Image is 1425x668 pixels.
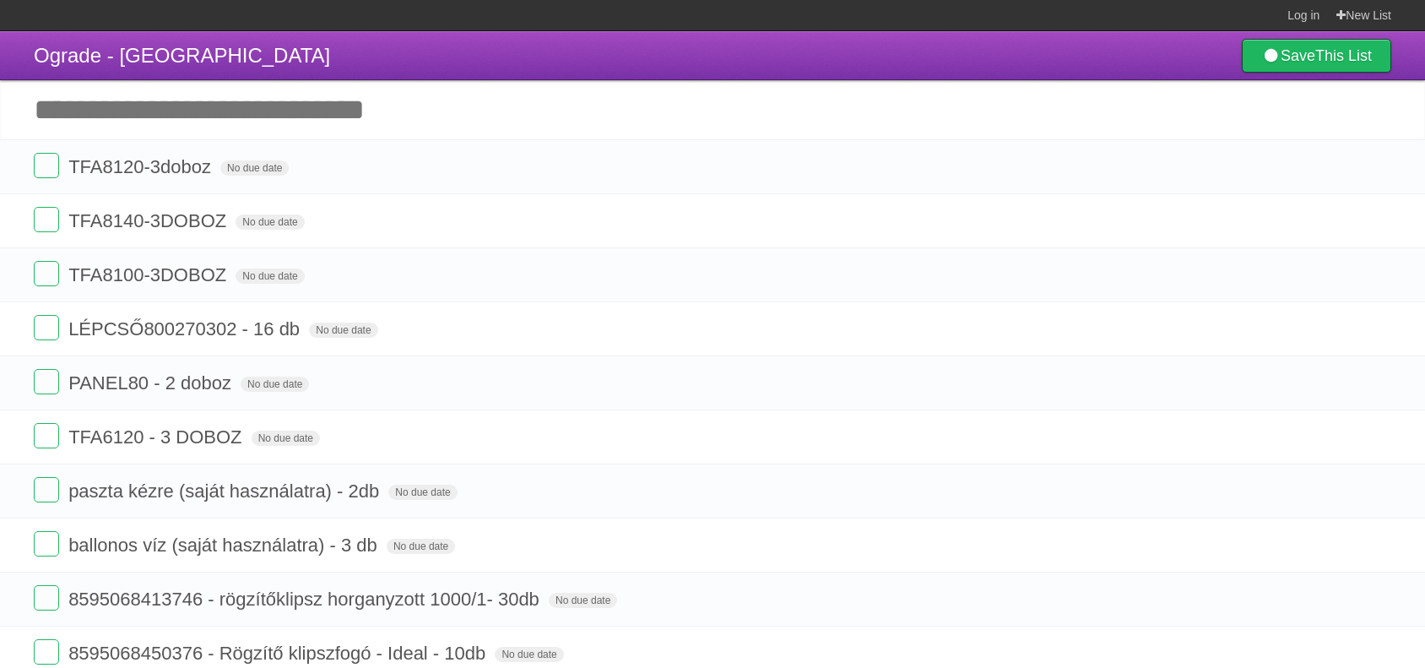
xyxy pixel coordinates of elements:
span: No due date [387,539,455,554]
span: TFA8140-3DOBOZ [68,210,230,231]
span: No due date [220,160,289,176]
label: Done [34,153,59,178]
label: Done [34,261,59,286]
span: paszta kézre (saját használatra) - 2db [68,481,383,502]
label: Done [34,207,59,232]
label: Done [34,423,59,448]
span: Ograde - [GEOGRAPHIC_DATA] [34,44,330,67]
span: 8595068413746 - rögzítőklipsz horganyzott 1000/1- 30db [68,589,544,610]
span: TFA8120-3doboz [68,156,215,177]
a: SaveThis List [1242,39,1391,73]
label: Done [34,639,59,665]
label: Done [34,585,59,611]
span: No due date [236,215,304,230]
label: Done [34,531,59,557]
span: No due date [241,377,309,392]
span: TFA6120 - 3 DOBOZ [68,426,246,448]
span: No due date [309,323,377,338]
label: Done [34,369,59,394]
span: PANEL80 - 2 doboz [68,372,236,394]
span: No due date [236,269,304,284]
span: LÉPCSŐ800270302 - 16 db [68,318,304,339]
span: No due date [495,647,563,662]
span: TFA8100-3DOBOZ [68,264,230,285]
span: No due date [388,485,457,500]
span: No due date [549,593,617,608]
span: No due date [252,431,320,446]
label: Done [34,477,59,502]
label: Done [34,315,59,340]
b: This List [1315,47,1372,64]
span: ballonos víz (saját használatra) - 3 db [68,535,382,556]
span: 8595068450376 - Rögzítő klipszfogó - Ideal - 10db [68,643,490,664]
